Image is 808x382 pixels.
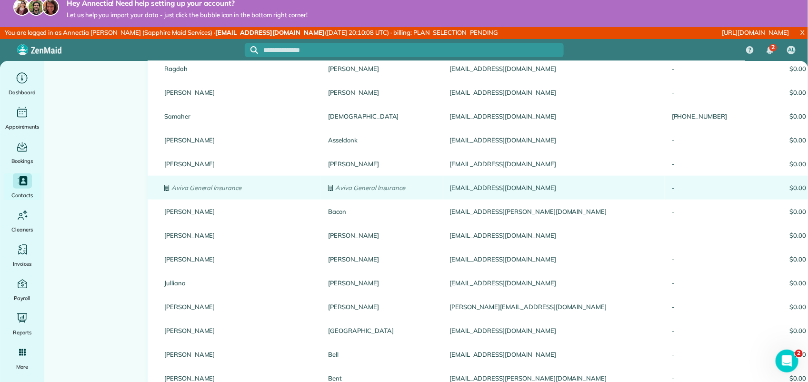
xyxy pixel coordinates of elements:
span: Contacts [11,191,33,200]
span: Appointments [5,122,40,131]
span: $0.00 [741,137,806,143]
a: [PERSON_NAME] [164,137,314,143]
span: $0.00 [741,65,806,72]
span: More [16,362,28,372]
a: Aviva General Insurance [164,184,314,191]
div: [EMAIL_ADDRESS][PERSON_NAME][DOMAIN_NAME] [442,200,665,223]
a: [PERSON_NAME] [328,89,435,96]
div: [EMAIL_ADDRESS][DOMAIN_NAME] [442,342,665,366]
div: - [665,200,734,223]
span: Cleaners [11,225,33,234]
a: [URL][DOMAIN_NAME] [722,29,789,36]
div: [EMAIL_ADDRESS][DOMAIN_NAME] [442,128,665,152]
a: [PERSON_NAME] [164,89,314,96]
a: Payroll [4,276,40,303]
div: [EMAIL_ADDRESS][DOMAIN_NAME] [442,271,665,295]
div: - [665,319,734,342]
div: [EMAIL_ADDRESS][DOMAIN_NAME] [442,176,665,200]
div: [EMAIL_ADDRESS][DOMAIN_NAME] [442,223,665,247]
a: Aviva General Insurance [328,184,435,191]
span: AL [788,46,795,54]
div: [EMAIL_ADDRESS][DOMAIN_NAME] [442,104,665,128]
div: [EMAIL_ADDRESS][DOMAIN_NAME] [442,319,665,342]
span: $0.00 [741,184,806,191]
a: [DEMOGRAPHIC_DATA] [328,113,435,120]
a: [PERSON_NAME] [164,351,314,358]
span: $0.00 [741,256,806,262]
span: Let us help you import your data - just click the bubble icon in the bottom right corner! [67,11,308,19]
a: Contacts [4,173,40,200]
span: 2 [771,43,775,51]
span: $0.00 [741,232,806,239]
span: $0.00 [741,375,806,382]
span: $0.00 [741,303,806,310]
span: Bookings [11,156,33,166]
a: [PERSON_NAME] [328,280,435,286]
div: [EMAIL_ADDRESS][DOMAIN_NAME] [442,80,665,104]
iframe: Intercom live chat [776,350,798,372]
a: [PERSON_NAME] [164,375,314,382]
div: - [665,152,734,176]
nav: Main [738,39,808,61]
a: [PERSON_NAME] [164,256,314,262]
span: $0.00 [741,208,806,215]
div: 2 unread notifications [760,40,780,61]
div: [EMAIL_ADDRESS][DOMAIN_NAME] [442,247,665,271]
em: Aviva General Insurance [335,184,405,191]
a: [PERSON_NAME] [328,65,435,72]
div: - [665,128,734,152]
button: Focus search [245,46,258,54]
a: [PERSON_NAME] [164,303,314,310]
a: [GEOGRAPHIC_DATA] [328,327,435,334]
a: [PERSON_NAME] [328,232,435,239]
a: [PERSON_NAME] [328,303,435,310]
a: Asseldonk [328,137,435,143]
span: Invoices [13,259,32,269]
a: [PERSON_NAME] [328,256,435,262]
a: X [797,27,808,38]
div: - [665,80,734,104]
a: Dashboard [4,70,40,97]
a: [PERSON_NAME] [164,327,314,334]
a: Ragdah [164,65,314,72]
div: - [665,247,734,271]
a: Bacon [328,208,435,215]
span: Payroll [14,293,31,303]
a: [PERSON_NAME] [164,208,314,215]
a: [PERSON_NAME] [328,161,435,167]
a: Bell [328,351,435,358]
span: $0.00 [741,89,806,96]
a: Reports [4,311,40,337]
a: Invoices [4,242,40,269]
div: - [665,295,734,319]
a: Appointments [4,105,40,131]
div: [EMAIL_ADDRESS][DOMAIN_NAME] [442,57,665,80]
a: Bent [328,375,435,382]
a: [PERSON_NAME] [164,232,314,239]
span: $0.00 [741,280,806,286]
a: Samaher [164,113,314,120]
span: $0.00 [741,351,806,358]
div: - [665,176,734,200]
div: [PHONE_NUMBER] [665,104,734,128]
span: $0.00 [741,327,806,334]
div: - [665,271,734,295]
span: $0.00 [741,161,806,167]
div: [PERSON_NAME][EMAIL_ADDRESS][DOMAIN_NAME] [442,295,665,319]
span: Dashboard [9,88,36,97]
a: [PERSON_NAME] [164,161,314,167]
em: Aviva General Insurance [171,184,241,191]
strong: [EMAIL_ADDRESS][DOMAIN_NAME] [215,29,325,36]
div: - [665,57,734,80]
a: Julliana [164,280,314,286]
div: [EMAIL_ADDRESS][DOMAIN_NAME] [442,152,665,176]
span: $0.00 [741,113,806,120]
a: Bookings [4,139,40,166]
span: 2 [795,350,803,357]
svg: Focus search [250,46,258,54]
a: Cleaners [4,208,40,234]
span: Reports [13,328,32,337]
div: - [665,223,734,247]
div: - [665,342,734,366]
